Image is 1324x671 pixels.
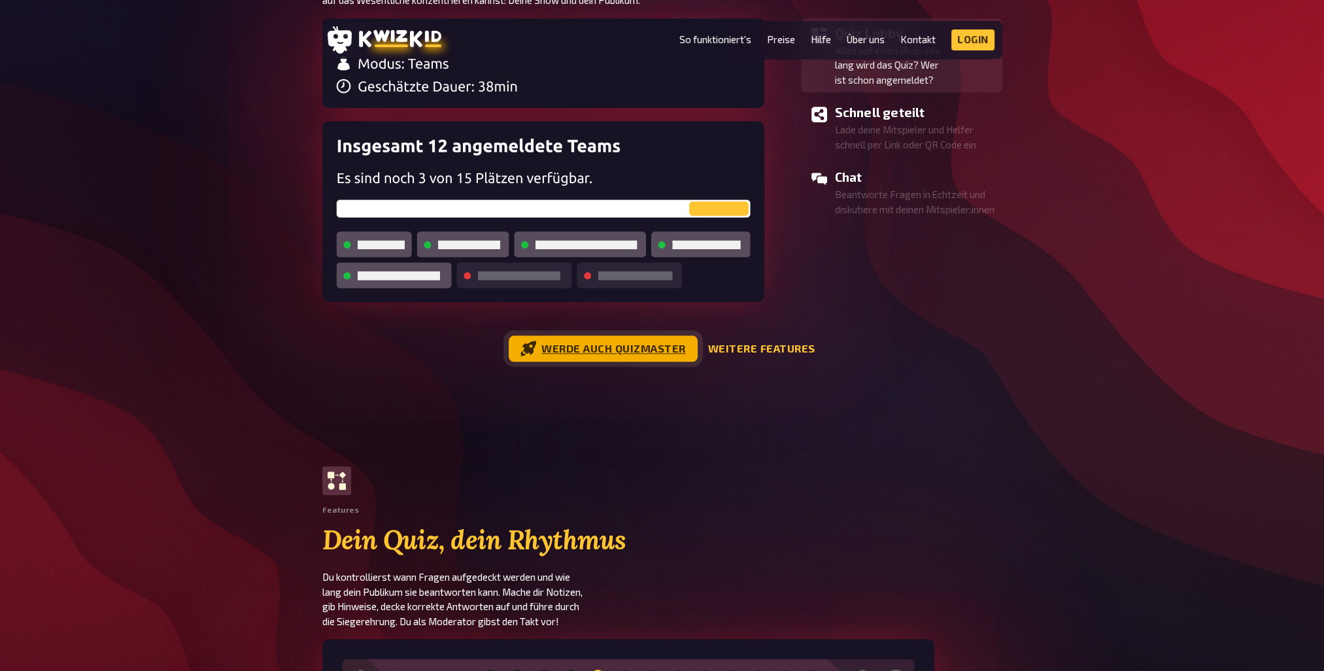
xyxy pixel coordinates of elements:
h2: Dein Quiz, dein Rhythmus [322,525,662,555]
p: Alles auf einen Blick: Wie lang wird das Quiz? Wer ist schon angemeldet? [835,43,997,88]
a: Über uns [847,34,885,45]
div: Features [322,506,359,515]
p: Lade deine Mitspieler und Helfer schnell per Link oder QR Code ein [835,122,997,152]
a: Weitere Features [708,343,815,355]
a: Preise [767,34,795,45]
img: Übersicht aller angemeldeten Teams und deren Status [322,121,764,302]
h3: Schnell geteilt [835,103,997,122]
img: Anzahl der Fragen, Spielmodus und geschätzte Spieldauer [322,18,764,109]
a: Werde auch Quizmaster [509,335,698,362]
a: So funktioniert's [679,34,751,45]
p: Beantworte Fragen in Echtzeit und diskutiere mit deinen Mitspieler:innen [835,187,997,216]
h3: Chat [835,167,997,187]
a: Hilfe [811,34,831,45]
p: Du kontrollierst wann Fragen aufgedeckt werden und wie lang dein Publikum sie beantworten kann. M... [322,570,662,628]
a: Kontakt [900,34,936,45]
a: Login [951,29,994,50]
